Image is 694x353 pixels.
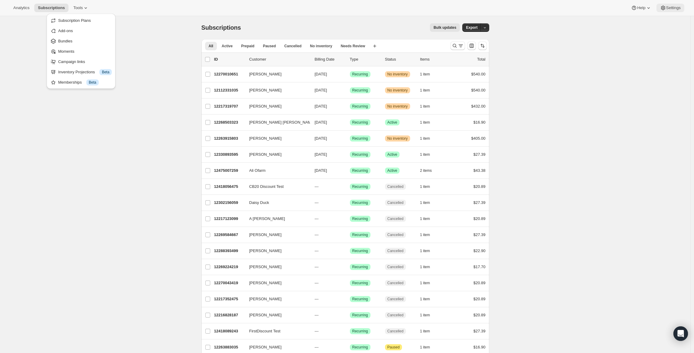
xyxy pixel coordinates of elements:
[214,102,486,111] div: 12217319707[PERSON_NAME][DATE]SuccessRecurringWarningNo inventory1 item$432.00
[102,70,109,75] span: Beta
[387,248,403,253] span: Cancelled
[420,263,437,271] button: 1 item
[387,200,403,205] span: Cancelled
[473,168,486,173] span: $43.38
[370,42,380,50] button: Create new view
[48,36,114,46] button: Bundles
[214,152,244,158] p: 12330893595
[249,232,282,238] span: [PERSON_NAME]
[352,248,368,253] span: Recurring
[214,70,486,78] div: 12270010651[PERSON_NAME][DATE]SuccessRecurringWarningNo inventory1 item$540.00
[387,265,403,269] span: Cancelled
[315,168,327,173] span: [DATE]
[214,56,486,62] div: IDCustomerBilling DateTypeStatusItemsTotal
[473,297,486,301] span: $20.89
[467,42,476,50] button: Customize table column order and visibility
[478,42,487,50] button: Sort the results
[249,103,282,109] span: [PERSON_NAME]
[315,88,327,92] span: [DATE]
[473,281,486,285] span: $20.89
[214,343,486,351] div: 12263883035[PERSON_NAME]---SuccessRecurringAttentionPaused1 item$16.90
[249,152,282,158] span: [PERSON_NAME]
[387,136,408,141] span: No inventory
[420,281,430,285] span: 1 item
[246,102,306,111] button: [PERSON_NAME]
[246,262,306,272] button: [PERSON_NAME]
[420,327,437,335] button: 1 item
[249,135,282,142] span: [PERSON_NAME]
[387,72,408,77] span: No inventory
[214,312,244,318] p: 12216828187
[315,297,319,301] span: ---
[214,215,486,223] div: 12217123099A [PERSON_NAME]---SuccessRecurringCancelled1 item$20.89
[387,120,397,125] span: Active
[473,232,486,237] span: $27.39
[249,56,310,62] p: Customer
[352,297,368,301] span: Recurring
[387,232,403,237] span: Cancelled
[38,5,65,10] span: Subscriptions
[352,216,368,221] span: Recurring
[249,328,281,334] span: FirstDiscount Test
[214,135,244,142] p: 12263915803
[420,150,437,159] button: 1 item
[214,86,486,95] div: 12112331035[PERSON_NAME][DATE]SuccessRecurringWarningNo inventory1 item$540.00
[214,279,486,287] div: 12270043419[PERSON_NAME]---SuccessRecurringCancelled1 item$20.89
[315,72,327,76] span: [DATE]
[420,248,430,253] span: 1 item
[315,281,319,285] span: ---
[473,216,486,221] span: $20.89
[70,4,92,12] button: Tools
[450,42,465,50] button: Search and filter results
[473,120,486,125] span: $16.90
[420,182,437,191] button: 1 item
[352,329,368,334] span: Recurring
[48,26,114,35] button: Add-ons
[420,120,430,125] span: 1 item
[246,326,306,336] button: FirstDiscount Test
[473,248,486,253] span: $22.90
[58,69,112,75] div: Inventory Projections
[48,15,114,25] button: Subscription Plans
[350,56,380,62] div: Type
[420,313,430,318] span: 1 item
[222,44,233,48] span: Active
[627,4,655,12] button: Help
[656,4,684,12] button: Settings
[420,295,437,303] button: 1 item
[420,72,430,77] span: 1 item
[214,263,486,271] div: 12269224219[PERSON_NAME]---SuccessRecurringCancelled1 item$17.70
[473,345,486,349] span: $16.90
[246,214,306,224] button: A [PERSON_NAME]
[420,329,430,334] span: 1 item
[385,56,415,62] p: Status
[263,44,276,48] span: Paused
[246,294,306,304] button: [PERSON_NAME]
[420,88,430,93] span: 1 item
[246,310,306,320] button: [PERSON_NAME]
[387,216,403,221] span: Cancelled
[473,200,486,205] span: $27.39
[249,168,266,174] span: Ali Ofarm
[58,28,73,33] span: Add-ons
[214,296,244,302] p: 12217352475
[315,104,327,108] span: [DATE]
[214,328,244,334] p: 12418089243
[214,182,486,191] div: 12418056475CB20 Discount Test---SuccessRecurringCancelled1 item$20.89
[673,326,688,341] div: Open Intercom Messenger
[420,118,437,127] button: 1 item
[214,264,244,270] p: 12269224219
[420,166,439,175] button: 2 items
[214,327,486,335] div: 12418089243FirstDiscount Test---SuccessRecurringCancelled1 item$27.39
[34,4,68,12] button: Subscriptions
[214,216,244,222] p: 12217123099
[352,88,368,93] span: Recurring
[246,166,306,175] button: Ali Ofarm
[214,103,244,109] p: 12217319707
[249,280,282,286] span: [PERSON_NAME]
[473,313,486,317] span: $20.89
[214,168,244,174] p: 12475007259
[48,77,114,87] button: Memberships
[420,265,430,269] span: 1 item
[246,246,306,256] button: [PERSON_NAME]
